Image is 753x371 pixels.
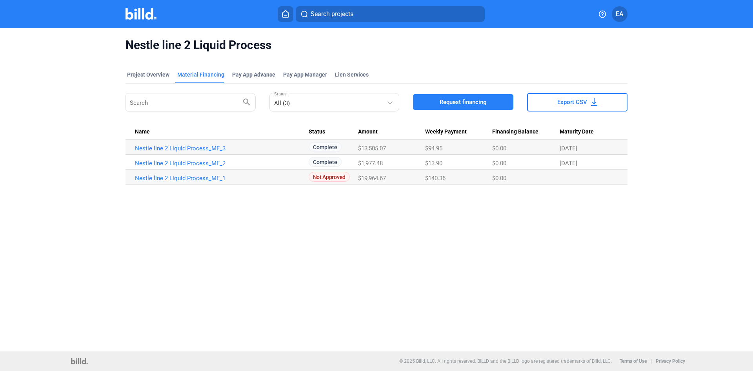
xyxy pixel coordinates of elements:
[296,6,485,22] button: Search projects
[127,71,169,79] div: Project Overview
[492,160,506,167] span: $0.00
[283,71,327,79] span: Pay App Manager
[560,160,577,167] span: [DATE]
[358,160,383,167] span: $1,977.48
[560,128,618,135] div: Maturity Date
[399,358,612,364] p: © 2025 Billd, LLC. All rights reserved. BILLD and the BILLD logo are registered trademarks of Bil...
[492,175,506,182] span: $0.00
[335,71,369,79] div: Lien Services
[309,142,342,152] span: Complete
[425,175,446,182] span: $140.36
[242,97,251,106] mat-icon: search
[425,128,492,135] div: Weekly Payment
[309,172,350,182] span: Not Approved
[358,128,425,135] div: Amount
[492,128,560,135] div: Financing Balance
[651,358,652,364] p: |
[620,358,647,364] b: Terms of Use
[425,160,442,167] span: $13.90
[656,358,685,364] b: Privacy Policy
[492,128,538,135] span: Financing Balance
[135,160,309,167] a: Nestle line 2 Liquid Process_MF_2
[125,8,156,20] img: Billd Company Logo
[413,94,513,110] button: Request financing
[232,71,275,79] div: Pay App Advance
[274,100,290,107] mat-select-trigger: All (3)
[358,128,378,135] span: Amount
[177,71,224,79] div: Material Financing
[560,145,577,152] span: [DATE]
[612,6,627,22] button: EA
[309,157,342,167] span: Complete
[557,98,587,106] span: Export CSV
[358,175,386,182] span: $19,964.67
[440,98,487,106] span: Request financing
[358,145,386,152] span: $13,505.07
[135,128,150,135] span: Name
[125,38,627,53] span: Nestle line 2 Liquid Process
[135,175,309,182] a: Nestle line 2 Liquid Process_MF_1
[492,145,506,152] span: $0.00
[135,128,309,135] div: Name
[527,93,627,111] button: Export CSV
[71,358,88,364] img: logo
[425,128,467,135] span: Weekly Payment
[309,128,358,135] div: Status
[135,145,309,152] a: Nestle line 2 Liquid Process_MF_3
[560,128,594,135] span: Maturity Date
[616,9,624,19] span: EA
[425,145,442,152] span: $94.95
[309,128,325,135] span: Status
[311,9,353,19] span: Search projects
